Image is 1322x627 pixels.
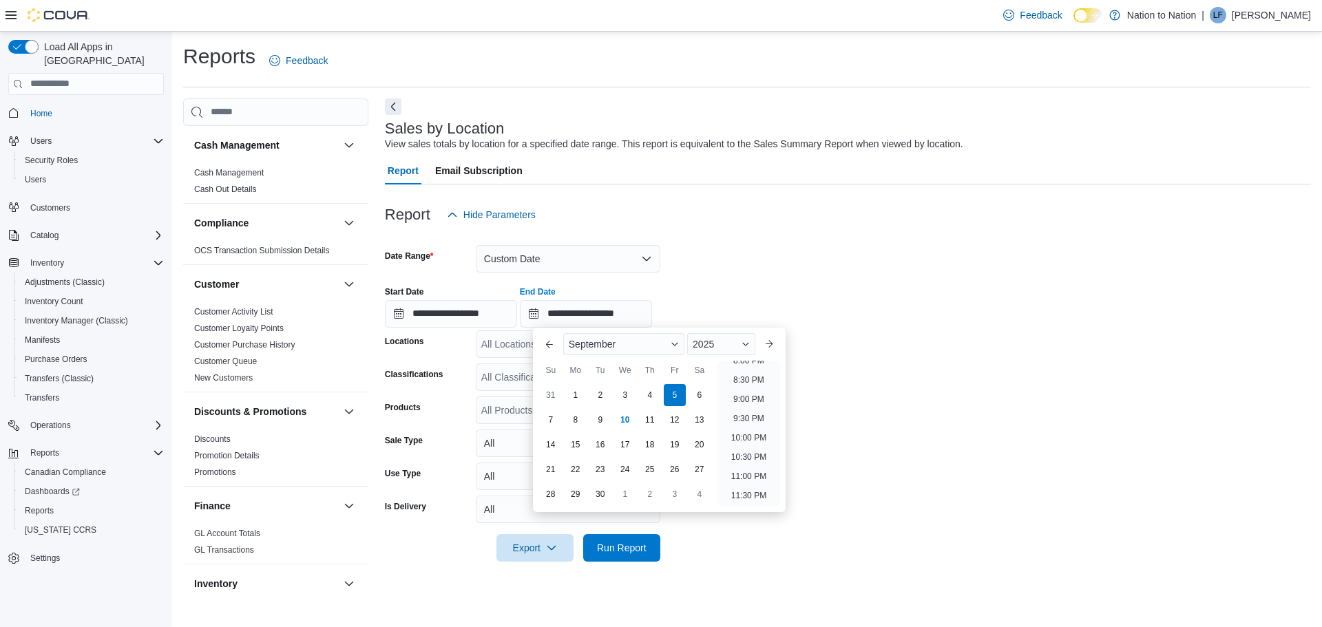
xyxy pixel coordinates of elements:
li: 9:00 PM [728,391,770,407]
button: Customer [341,276,357,293]
span: Reports [19,502,164,519]
span: Adjustments (Classic) [25,277,105,288]
a: Manifests [19,332,65,348]
span: Canadian Compliance [19,464,164,480]
button: Operations [25,417,76,434]
span: Settings [30,553,60,564]
button: All [476,496,660,523]
span: Canadian Compliance [25,467,106,478]
span: Inventory Manager (Classic) [19,312,164,329]
button: Next [385,98,401,115]
span: Promotion Details [194,450,260,461]
a: Feedback [998,1,1067,29]
div: day-9 [589,409,611,431]
span: Manifests [19,332,164,348]
span: Inventory Count [19,293,164,310]
button: Purchase Orders [14,350,169,369]
div: day-1 [565,384,587,406]
h3: Discounts & Promotions [194,405,306,418]
div: day-19 [664,434,686,456]
span: Adjustments (Classic) [19,274,164,290]
div: Lisa Fisher [1210,7,1226,23]
span: LF [1213,7,1223,23]
div: day-11 [639,409,661,431]
span: Catalog [30,230,59,241]
button: Inventory Count [14,292,169,311]
div: day-10 [614,409,636,431]
a: Transfers (Classic) [19,370,99,387]
span: Hide Parameters [463,208,536,222]
div: Th [639,359,661,381]
button: Inventory [25,255,70,271]
div: Customer [183,304,368,392]
span: September [569,339,616,350]
div: day-27 [689,458,711,480]
span: Washington CCRS [19,522,164,538]
h3: Inventory [194,577,238,591]
span: GL Transactions [194,544,254,555]
span: Purchase Orders [25,354,87,365]
span: Feedback [286,54,328,67]
div: day-13 [689,409,711,431]
span: Export [505,534,565,562]
label: Is Delivery [385,501,426,512]
button: Operations [3,416,169,435]
div: day-4 [639,384,661,406]
button: Reports [25,445,65,461]
h3: Finance [194,499,231,513]
button: Adjustments (Classic) [14,273,169,292]
a: Users [19,171,52,188]
button: Customers [3,198,169,217]
div: day-2 [639,483,661,505]
div: Sa [689,359,711,381]
p: Nation to Nation [1127,7,1196,23]
li: 8:00 PM [728,352,770,369]
span: Operations [30,420,71,431]
button: Transfers [14,388,169,407]
div: day-29 [565,483,587,505]
button: Custom Date [476,245,660,273]
button: Security Roles [14,151,169,170]
span: Customer Loyalty Points [194,323,284,334]
span: Home [25,105,164,122]
button: Export [496,534,574,562]
a: Feedback [264,47,333,74]
a: Promotions [194,467,236,477]
button: Previous Month [538,333,560,355]
span: New Customers [194,372,253,383]
a: Home [25,105,58,122]
a: Purchase Orders [19,351,93,368]
button: Catalog [25,227,64,244]
span: Home [30,108,52,119]
span: Manifests [25,334,60,346]
button: Compliance [341,215,357,231]
span: Transfers (Classic) [25,373,94,384]
a: OCS Transaction Submission Details [194,246,330,255]
h3: Customer [194,277,239,291]
span: Run Report [597,541,647,555]
button: Reports [3,443,169,463]
div: day-31 [540,384,562,406]
span: Security Roles [19,152,164,169]
span: Inventory Count [25,296,83,307]
button: All [476,429,660,457]
a: Dashboards [19,483,85,500]
label: Locations [385,336,424,347]
h3: Compliance [194,216,249,230]
a: Settings [25,550,65,566]
label: Classifications [385,369,443,380]
div: day-26 [664,458,686,480]
button: Compliance [194,216,338,230]
a: Inventory Manager (Classic) [19,312,134,329]
button: Canadian Compliance [14,463,169,482]
div: day-22 [565,458,587,480]
div: day-6 [689,384,711,406]
span: Reports [30,447,59,458]
div: day-2 [589,384,611,406]
span: Email Subscription [435,157,523,184]
span: GL Account Totals [194,528,260,539]
a: Customer Purchase History [194,340,295,350]
label: Products [385,402,421,413]
button: Discounts & Promotions [341,403,357,420]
